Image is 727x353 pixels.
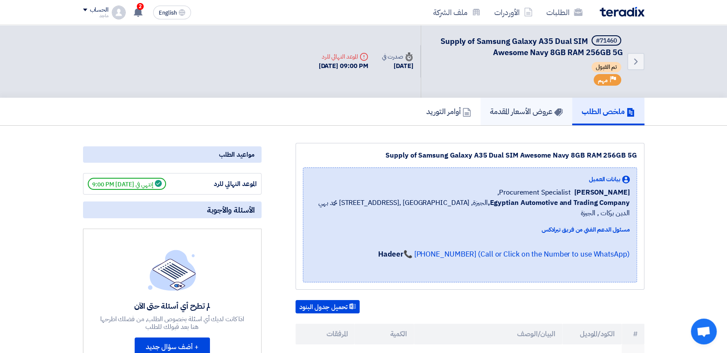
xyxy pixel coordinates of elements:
span: Supply of Samsung Galaxy A35 Dual SIM Awesome Navy 8GB RAM 256GB 5G [441,35,623,58]
th: # [622,324,644,344]
a: ملخص الطلب [572,98,644,125]
div: الحساب [90,6,108,14]
button: تحميل جدول البنود [296,300,360,314]
a: أوامر التوريد [417,98,481,125]
div: صدرت في [382,52,413,61]
button: English [153,6,191,19]
h5: عروض الأسعار المقدمة [490,106,563,116]
span: تم القبول [591,62,621,72]
a: الأوردرات [487,2,539,22]
img: profile_test.png [112,6,126,19]
div: Open chat [691,319,717,344]
div: لم تطرح أي أسئلة حتى الآن [99,301,245,311]
span: 2 [137,3,144,10]
th: الكود/الموديل [562,324,622,344]
img: Teradix logo [600,7,644,17]
span: مهم [598,76,608,84]
strong: Hadeer [378,249,403,260]
img: empty_state_list.svg [148,250,196,290]
span: بيانات العميل [589,175,620,184]
b: Egyptian Automotive and Trading Company, [487,198,629,208]
span: English [159,10,177,16]
div: مسئول الدعم الفني من فريق تيرادكس [310,225,630,234]
div: [DATE] [382,61,413,71]
span: Procurement Specialist, [497,187,571,198]
div: Supply of Samsung Galaxy A35 Dual SIM Awesome Navy 8GB RAM 256GB 5G [303,150,637,161]
div: الموعد النهائي للرد [319,52,369,61]
span: الجيزة, [GEOGRAPHIC_DATA] ,[STREET_ADDRESS] محمد بهي الدين بركات , الجيزة [310,198,630,218]
div: #71460 [596,38,617,44]
th: المرفقات [296,324,355,344]
a: ملف الشركة [426,2,487,22]
h5: أوامر التوريد [426,106,471,116]
span: إنتهي في [DATE] 9:00 PM [88,178,166,190]
div: اذا كانت لديك أي اسئلة بخصوص الطلب, من فضلك اطرحها هنا بعد قبولك للطلب [99,315,245,331]
span: الأسئلة والأجوبة [207,205,255,215]
a: 📞 [PHONE_NUMBER] (Call or Click on the Number to use WhatsApp) [404,249,630,260]
div: مواعيد الطلب [83,146,262,163]
a: الطلبات [539,2,589,22]
div: الموعد النهائي للرد [192,179,257,189]
th: الكمية [354,324,414,344]
a: عروض الأسعار المقدمة [481,98,572,125]
h5: ملخص الطلب [582,106,635,116]
th: البيان/الوصف [414,324,562,344]
div: [DATE] 09:00 PM [319,61,369,71]
div: ماجد [83,13,108,18]
span: [PERSON_NAME] [574,187,630,198]
h5: Supply of Samsung Galaxy A35 Dual SIM Awesome Navy 8GB RAM 256GB 5G [431,35,623,58]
